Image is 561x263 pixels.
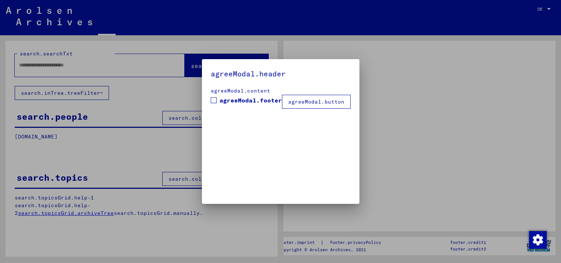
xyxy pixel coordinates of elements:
[220,96,282,105] span: agreeModal.footer
[211,68,351,80] h5: agreeModal.header
[211,87,351,95] div: agreeModal.content
[529,231,546,248] div: Zustimmung ändern
[529,231,547,249] img: Zustimmung ändern
[282,95,351,109] button: agreeModal.button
